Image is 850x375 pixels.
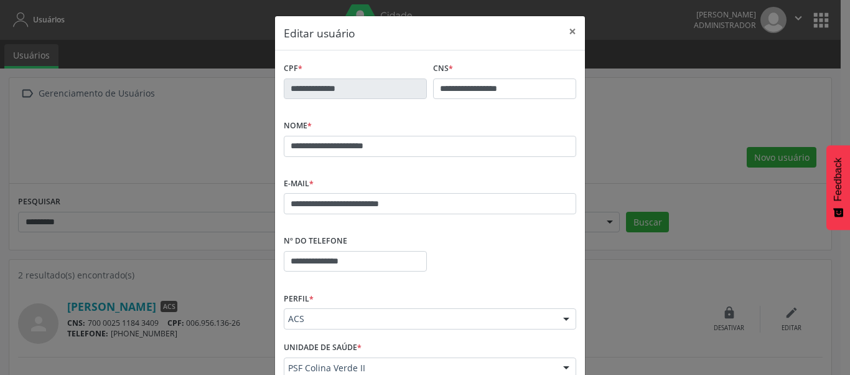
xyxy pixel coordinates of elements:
label: CPF [284,59,302,78]
h5: Editar usuário [284,25,355,41]
span: PSF Colina Verde II [288,362,551,374]
button: Close [560,16,585,47]
label: Unidade de saúde [284,338,362,358]
label: Nº do Telefone [284,232,347,251]
label: Nome [284,116,312,136]
button: Feedback - Mostrar pesquisa [826,145,850,230]
span: Feedback [833,158,844,201]
label: CNS [433,59,453,78]
label: E-mail [284,174,314,194]
span: ACS [288,313,551,325]
label: Perfil [284,289,314,308]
